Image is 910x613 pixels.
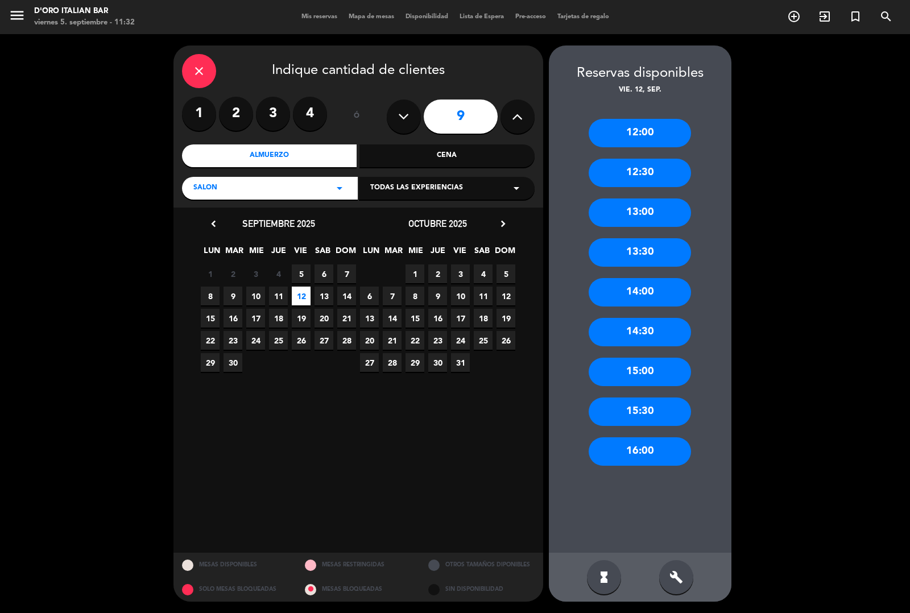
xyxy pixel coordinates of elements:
[450,244,469,263] span: VIE
[247,244,266,263] span: MIE
[549,63,731,85] div: Reservas disponibles
[296,553,420,577] div: MESAS RESTRINGIDAS
[406,309,424,328] span: 15
[420,553,543,577] div: OTROS TAMAÑOS DIPONIBLES
[224,264,242,283] span: 2
[589,437,691,466] div: 16:00
[360,309,379,328] span: 13
[428,244,447,263] span: JUE
[428,287,447,305] span: 9
[497,331,515,350] span: 26
[292,287,311,305] span: 12
[292,264,311,283] span: 5
[313,244,332,263] span: SAB
[589,318,691,346] div: 14:30
[182,144,357,167] div: Almuerzo
[315,264,333,283] span: 6
[497,264,515,283] span: 5
[246,264,265,283] span: 3
[495,244,514,263] span: DOM
[383,287,402,305] span: 7
[406,331,424,350] span: 22
[343,14,400,20] span: Mapa de mesas
[451,331,470,350] span: 24
[589,358,691,386] div: 15:00
[336,244,354,263] span: DOM
[474,331,493,350] span: 25
[589,198,691,227] div: 13:00
[362,244,380,263] span: LUN
[359,144,535,167] div: Cena
[225,244,243,263] span: MAR
[34,6,135,17] div: D'oro Italian Bar
[360,331,379,350] span: 20
[182,54,535,88] div: Indique cantidad de clientes
[589,119,691,147] div: 12:00
[383,309,402,328] span: 14
[589,397,691,426] div: 15:30
[360,287,379,305] span: 6
[182,97,216,131] label: 1
[408,218,467,229] span: octubre 2025
[269,244,288,263] span: JUE
[428,331,447,350] span: 23
[383,353,402,372] span: 28
[589,159,691,187] div: 12:30
[497,218,509,230] i: chevron_right
[9,7,26,28] button: menu
[246,309,265,328] span: 17
[451,309,470,328] span: 17
[337,331,356,350] span: 28
[192,64,206,78] i: close
[669,570,683,584] i: build
[291,244,310,263] span: VIE
[552,14,615,20] span: Tarjetas de regalo
[246,331,265,350] span: 24
[256,97,290,131] label: 3
[360,353,379,372] span: 27
[383,331,402,350] span: 21
[201,309,220,328] span: 15
[473,244,491,263] span: SAB
[219,97,253,131] label: 2
[315,331,333,350] span: 27
[201,353,220,372] span: 29
[242,218,315,229] span: septiembre 2025
[202,244,221,263] span: LUN
[296,14,343,20] span: Mis reservas
[34,17,135,28] div: viernes 5. septiembre - 11:32
[296,577,420,602] div: MESAS BLOQUEADAS
[293,97,327,131] label: 4
[333,181,346,195] i: arrow_drop_down
[474,264,493,283] span: 4
[589,278,691,306] div: 14:00
[269,264,288,283] span: 4
[451,353,470,372] span: 31
[510,181,523,195] i: arrow_drop_down
[428,353,447,372] span: 30
[201,331,220,350] span: 22
[428,309,447,328] span: 16
[337,264,356,283] span: 7
[269,309,288,328] span: 18
[208,218,220,230] i: chevron_left
[510,14,552,20] span: Pre-acceso
[400,14,454,20] span: Disponibilidad
[292,331,311,350] span: 26
[370,183,463,194] span: Todas las experiencias
[406,244,425,263] span: MIE
[337,309,356,328] span: 21
[201,264,220,283] span: 1
[224,287,242,305] span: 9
[818,10,832,23] i: exit_to_app
[451,264,470,283] span: 3
[589,238,691,267] div: 13:30
[497,309,515,328] span: 19
[173,553,297,577] div: MESAS DISPONIBLES
[224,309,242,328] span: 16
[451,287,470,305] span: 10
[338,97,375,136] div: ó
[269,331,288,350] span: 25
[428,264,447,283] span: 2
[173,577,297,602] div: SOLO MESAS BLOQUEADAS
